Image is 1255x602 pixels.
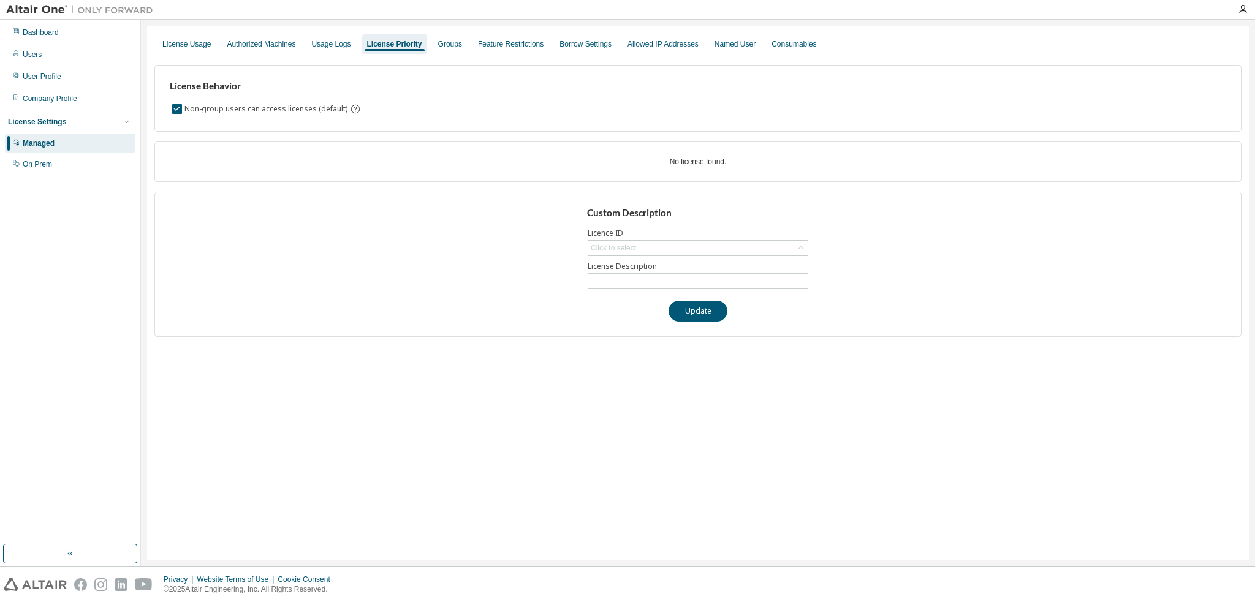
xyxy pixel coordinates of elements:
label: Non-group users can access licenses (default) [184,102,350,116]
div: Feature Restrictions [478,39,544,49]
label: Licence ID [588,228,808,238]
img: Altair One [6,4,159,16]
div: User Profile [23,72,61,81]
div: Click to select [591,243,636,253]
div: License Priority [367,39,422,49]
img: facebook.svg [74,578,87,591]
h3: Custom Description [587,207,809,219]
div: Privacy [164,574,197,584]
div: Dashboard [23,28,59,37]
label: License Description [588,261,808,271]
div: Managed [23,138,55,148]
img: altair_logo.svg [4,578,67,591]
div: Cookie Consent [278,574,337,584]
button: Update [669,301,727,322]
img: youtube.svg [135,578,153,591]
h3: License Behavior [170,80,359,92]
div: Users [23,50,42,59]
svg: By default any user not assigned to any group can access any license. Turn this setting off to di... [350,103,361,115]
div: Website Terms of Use [197,574,278,584]
div: License Usage [162,39,211,49]
div: Named User [715,39,756,49]
div: Authorized Machines [227,39,295,49]
div: License Settings [8,117,66,127]
p: © 2025 Altair Engineering, Inc. All Rights Reserved. [164,584,338,595]
div: Usage Logs [311,39,351,49]
div: No license found. [170,157,1226,167]
div: Consumables [772,39,816,49]
div: On Prem [23,159,52,169]
img: instagram.svg [94,578,107,591]
div: Borrow Settings [559,39,612,49]
div: Groups [438,39,462,49]
img: linkedin.svg [115,578,127,591]
div: Click to select [588,241,808,255]
div: Company Profile [23,94,77,103]
div: Allowed IP Addresses [627,39,699,49]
